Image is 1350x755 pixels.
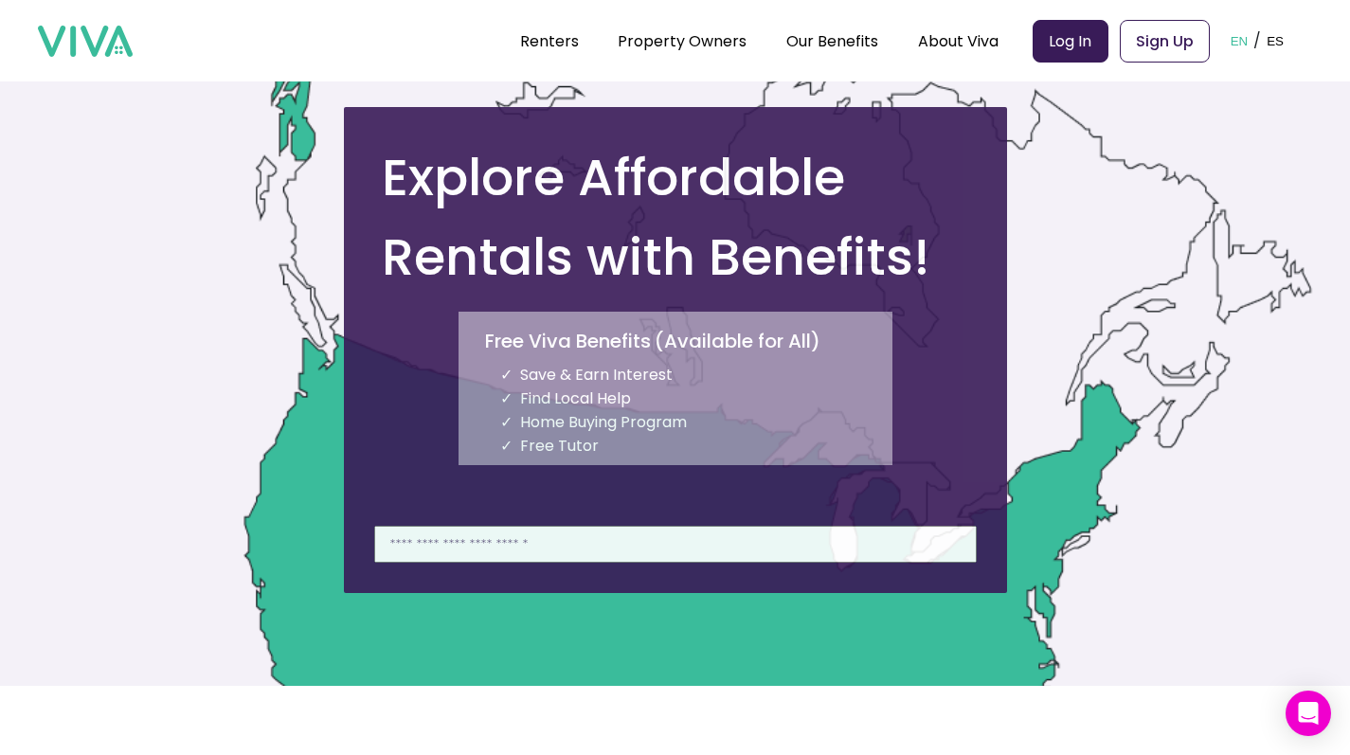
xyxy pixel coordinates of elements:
a: Sign Up [1120,20,1210,63]
p: Free Viva Benefits [485,328,651,354]
a: Log In [1033,20,1108,63]
button: ES [1261,11,1289,70]
a: Renters [520,30,579,52]
li: Save & Earn Interest [500,363,892,386]
img: viva [38,26,133,58]
li: Free Tutor [500,434,892,458]
h1: Explore Affordable Rentals with Benefits! [382,137,977,297]
div: Open Intercom Messenger [1286,691,1331,736]
div: Our Benefits [786,17,878,64]
p: ( Available for All ) [655,328,820,354]
li: Home Buying Program [500,410,892,434]
li: Find Local Help [500,386,892,410]
div: About Viva [918,17,999,64]
p: / [1253,27,1261,55]
button: EN [1225,11,1254,70]
a: Property Owners [618,30,747,52]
